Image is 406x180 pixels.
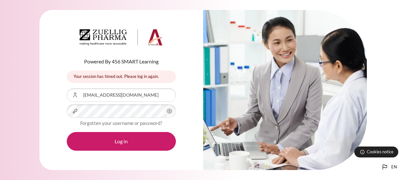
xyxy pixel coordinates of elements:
div: Your session has timed out. Please log in again. [67,71,176,83]
span: Cookies notice [367,149,393,155]
span: en [391,164,397,170]
button: Log in [67,132,176,151]
a: Architeck [80,29,163,48]
button: Languages [378,161,400,174]
p: Powered By 456 SMART Learning [67,58,176,65]
img: Architeck [80,29,163,45]
a: Forgotten your username or password? [80,120,162,126]
button: Cookies notice [354,147,398,157]
input: Username or Email Address [67,88,176,102]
